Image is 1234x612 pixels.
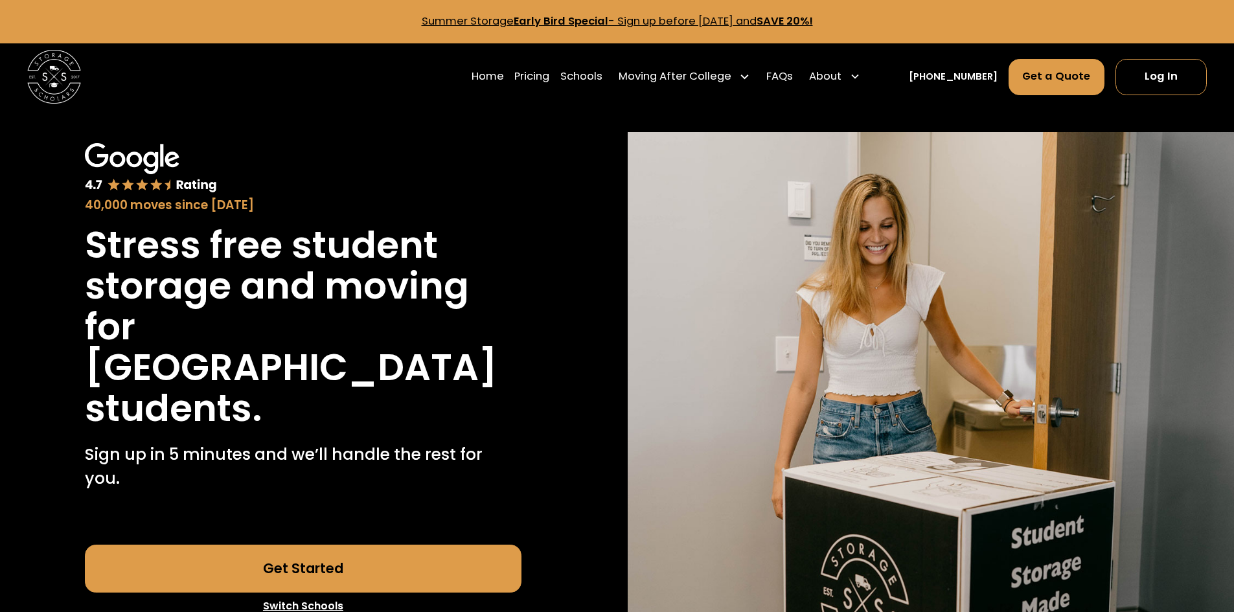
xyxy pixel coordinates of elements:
strong: SAVE 20%! [757,14,813,28]
div: About [804,58,866,95]
div: Moving After College [619,69,731,85]
a: Pricing [514,58,549,95]
strong: Early Bird Special [514,14,608,28]
h1: Stress free student storage and moving for [85,225,521,347]
img: Google 4.7 star rating [85,143,217,194]
div: 40,000 moves since [DATE] [85,196,521,214]
div: Moving After College [613,58,756,95]
img: Storage Scholars main logo [27,50,81,104]
a: Log In [1115,59,1207,95]
div: About [809,69,841,85]
a: Get Started [85,545,521,593]
a: Get a Quote [1009,59,1105,95]
a: FAQs [766,58,793,95]
p: Sign up in 5 minutes and we’ll handle the rest for you. [85,442,521,491]
a: Schools [560,58,602,95]
a: Summer StorageEarly Bird Special- Sign up before [DATE] andSAVE 20%! [422,14,813,28]
h1: students. [85,388,262,429]
a: [PHONE_NUMBER] [909,70,998,84]
h1: [GEOGRAPHIC_DATA] [85,347,497,388]
a: Home [472,58,504,95]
